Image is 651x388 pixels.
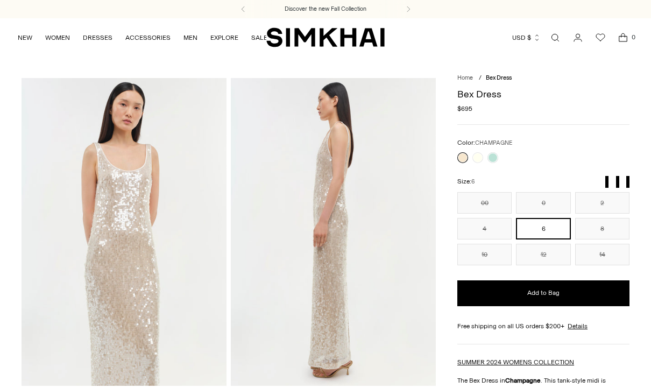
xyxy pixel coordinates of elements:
[457,138,512,148] label: Color:
[471,178,475,185] span: 6
[628,32,638,42] span: 0
[475,139,512,146] span: CHAMPAGNE
[457,74,629,83] nav: breadcrumbs
[285,5,366,13] a: Discover the new Fall Collection
[527,288,560,298] span: Add to Bag
[568,321,588,331] a: Details
[486,74,512,81] span: Bex Dress
[575,244,629,265] button: 14
[516,244,570,265] button: 12
[457,244,512,265] button: 10
[266,27,385,48] a: SIMKHAI
[544,27,566,48] a: Open search modal
[210,26,238,50] a: EXPLORE
[251,26,267,50] a: SALE
[457,177,475,187] label: Size:
[512,26,541,50] button: USD $
[590,27,611,48] a: Wishlist
[575,218,629,239] button: 8
[457,321,629,331] div: Free shipping on all US orders $200+
[83,26,112,50] a: DRESSES
[457,74,473,81] a: Home
[183,26,197,50] a: MEN
[18,26,32,50] a: NEW
[612,27,634,48] a: Open cart modal
[22,78,227,386] img: Bex Dress
[457,358,574,366] a: SUMMER 2024 WOMENS COLLECTION
[516,192,570,214] button: 0
[575,192,629,214] button: 2
[231,78,436,386] img: Bex Dress
[457,218,512,239] button: 4
[567,27,589,48] a: Go to the account page
[457,104,472,114] span: $695
[457,192,512,214] button: 00
[457,89,629,99] h1: Bex Dress
[125,26,171,50] a: ACCESSORIES
[45,26,70,50] a: WOMEN
[516,218,570,239] button: 6
[457,280,629,306] button: Add to Bag
[505,377,541,384] strong: Champagne
[479,74,482,83] div: /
